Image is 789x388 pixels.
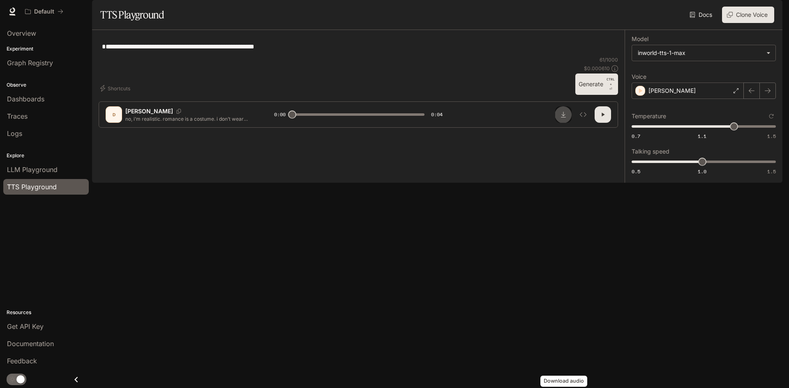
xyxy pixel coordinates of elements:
[107,108,120,121] div: D
[584,65,610,72] p: $ 0.000610
[632,36,648,42] p: Model
[767,168,776,175] span: 1.5
[648,87,696,95] p: [PERSON_NAME]
[607,77,615,87] p: CTRL +
[698,133,706,140] span: 1.1
[688,7,715,23] a: Docs
[99,82,134,95] button: Shortcuts
[638,49,762,57] div: inworld-tts-1-max
[632,168,640,175] span: 0.5
[173,109,185,114] button: Copy Voice ID
[34,8,54,15] p: Default
[632,74,646,80] p: Voice
[632,45,775,61] div: inworld-tts-1-max
[100,7,164,23] h1: TTS Playground
[722,7,774,23] button: Clone Voice
[431,110,443,119] span: 0:04
[555,106,572,123] button: Download audio
[125,107,173,115] p: [PERSON_NAME]
[575,73,618,95] button: GenerateCTRL +⏎
[632,149,669,154] p: Talking speed
[274,110,286,119] span: 0:00
[632,133,640,140] span: 0.7
[21,3,67,20] button: All workspaces
[540,376,587,387] div: Download audio
[125,115,254,122] p: no, i’m realistic. romance is a costume. i don’t wear masks.
[767,133,776,140] span: 1.5
[698,168,706,175] span: 1.0
[632,113,666,119] p: Temperature
[575,106,591,123] button: Inspect
[767,112,776,121] button: Reset to default
[600,56,618,63] p: 61 / 1000
[607,77,615,92] p: ⏎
